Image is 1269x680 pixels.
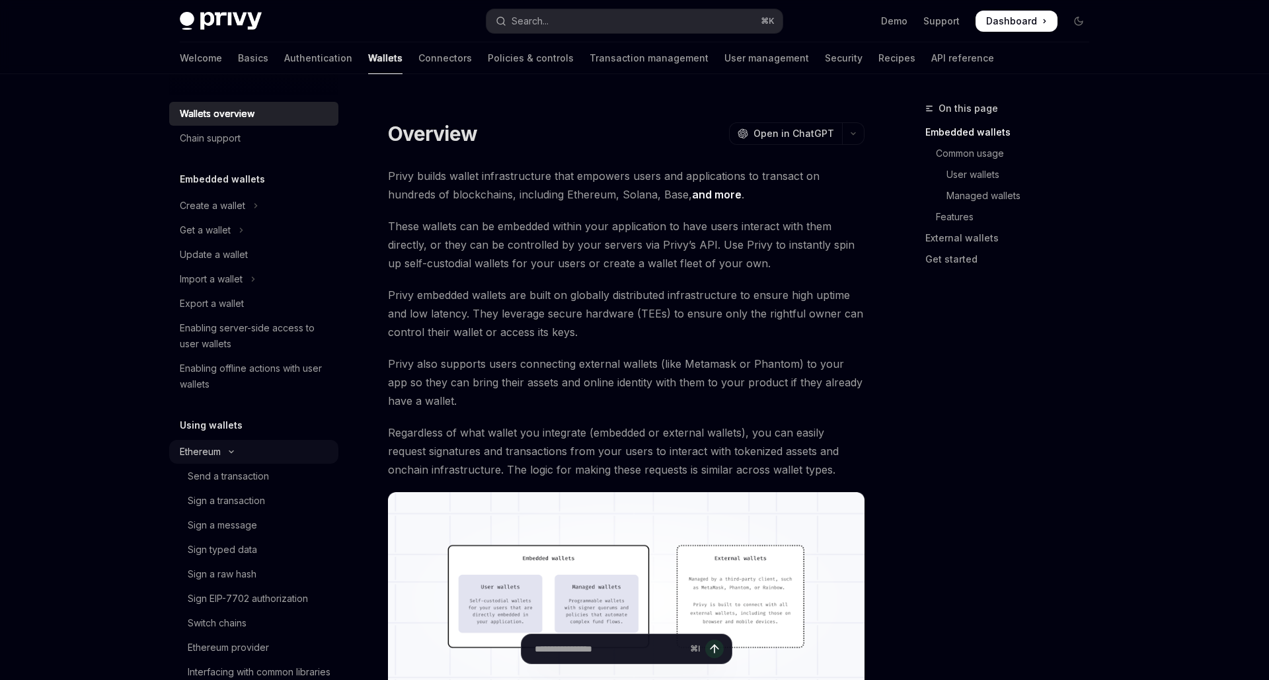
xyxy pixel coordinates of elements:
span: Privy also supports users connecting external wallets (like Metamask or Phantom) to your app so t... [388,355,865,410]
a: Sign typed data [169,538,338,562]
span: Dashboard [986,15,1037,28]
div: Sign EIP-7702 authorization [188,591,308,607]
a: Authentication [284,42,352,74]
h1: Overview [388,122,477,146]
span: These wallets can be embedded within your application to have users interact with them directly, ... [388,217,865,273]
a: Transaction management [590,42,709,74]
a: Recipes [878,42,915,74]
a: Enabling server-side access to user wallets [169,316,338,356]
a: Connectors [418,42,472,74]
h5: Using wallets [180,417,243,433]
span: ⌘ K [761,16,775,26]
a: Ethereum provider [169,636,338,659]
a: Enabling offline actions with user wallets [169,357,338,396]
a: Sign a message [169,513,338,537]
a: Update a wallet [169,243,338,267]
a: Security [825,42,863,74]
div: Enabling offline actions with user wallets [180,361,330,392]
span: Open in ChatGPT [753,127,834,140]
a: Common usage [925,143,1100,164]
div: Export a wallet [180,296,244,312]
a: Welcome [180,42,222,74]
a: Switch chains [169,611,338,635]
a: Demo [881,15,907,28]
div: Chain support [180,130,241,146]
a: External wallets [925,228,1100,249]
a: Features [925,206,1100,228]
button: Open in ChatGPT [729,122,842,145]
a: Get started [925,249,1100,270]
a: Chain support [169,126,338,150]
span: Privy embedded wallets are built on globally distributed infrastructure to ensure high uptime and... [388,286,865,341]
div: Enabling server-side access to user wallets [180,320,330,352]
div: Create a wallet [180,198,245,214]
a: Sign a raw hash [169,562,338,586]
a: Sign EIP-7702 authorization [169,587,338,611]
div: Wallets overview [180,106,254,122]
div: Get a wallet [180,222,231,238]
a: Embedded wallets [925,122,1100,143]
div: Import a wallet [180,271,243,287]
a: Policies & controls [488,42,574,74]
div: Send a transaction [188,468,269,484]
span: On this page [939,101,998,116]
span: Regardless of what wallet you integrate (embedded or external wallets), you can easily request si... [388,423,865,479]
button: Toggle dark mode [1068,11,1089,32]
button: Toggle Import a wallet section [169,267,338,291]
a: Support [923,15,960,28]
div: Update a wallet [180,247,248,263]
a: Wallets overview [169,102,338,126]
button: Open search [486,9,783,33]
a: Managed wallets [925,185,1100,206]
a: User management [724,42,809,74]
div: Ethereum [180,444,221,460]
button: Toggle Get a wallet section [169,218,338,242]
button: Send message [705,640,724,658]
div: Sign typed data [188,542,257,558]
a: Wallets [368,42,403,74]
button: Toggle Ethereum section [169,440,338,464]
div: Switch chains [188,615,247,631]
div: Sign a raw hash [188,566,256,582]
a: Dashboard [976,11,1057,32]
a: Sign a transaction [169,489,338,513]
div: Interfacing with common libraries [188,664,330,680]
input: Ask a question... [535,634,685,663]
div: Sign a transaction [188,493,265,509]
a: and more [692,188,742,202]
h5: Embedded wallets [180,171,265,187]
a: Export a wallet [169,292,338,316]
span: Privy builds wallet infrastructure that empowers users and applications to transact on hundreds o... [388,167,865,204]
div: Search... [512,13,549,29]
a: Basics [238,42,268,74]
a: API reference [931,42,994,74]
a: User wallets [925,164,1100,185]
button: Toggle Create a wallet section [169,194,338,218]
img: dark logo [180,12,262,30]
div: Ethereum provider [188,640,269,656]
a: Send a transaction [169,464,338,488]
div: Sign a message [188,517,257,533]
